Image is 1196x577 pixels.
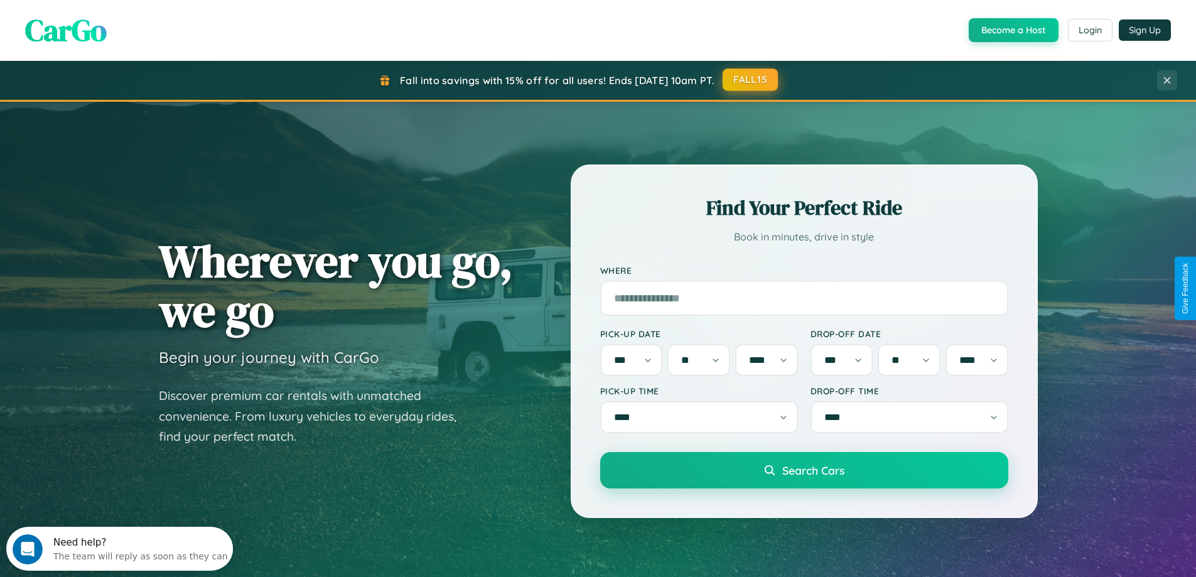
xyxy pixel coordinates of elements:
[969,18,1059,42] button: Become a Host
[1068,19,1112,41] button: Login
[6,527,233,571] iframe: Intercom live chat discovery launcher
[400,74,714,87] span: Fall into savings with 15% off for all users! Ends [DATE] 10am PT.
[600,265,1008,276] label: Where
[782,463,844,477] span: Search Cars
[159,386,473,447] p: Discover premium car rentals with unmatched convenience. From luxury vehicles to everyday rides, ...
[47,11,222,21] div: Need help?
[159,348,379,367] h3: Begin your journey with CarGo
[811,386,1008,396] label: Drop-off Time
[1119,19,1171,41] button: Sign Up
[811,328,1008,339] label: Drop-off Date
[5,5,234,40] div: Open Intercom Messenger
[600,328,798,339] label: Pick-up Date
[1181,263,1190,314] div: Give Feedback
[47,21,222,34] div: The team will reply as soon as they can
[600,386,798,396] label: Pick-up Time
[159,236,513,335] h1: Wherever you go, we go
[13,534,43,564] iframe: Intercom live chat
[723,68,778,91] button: FALL15
[600,194,1008,222] h2: Find Your Perfect Ride
[600,228,1008,246] p: Book in minutes, drive in style
[25,9,107,51] span: CarGo
[600,452,1008,488] button: Search Cars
